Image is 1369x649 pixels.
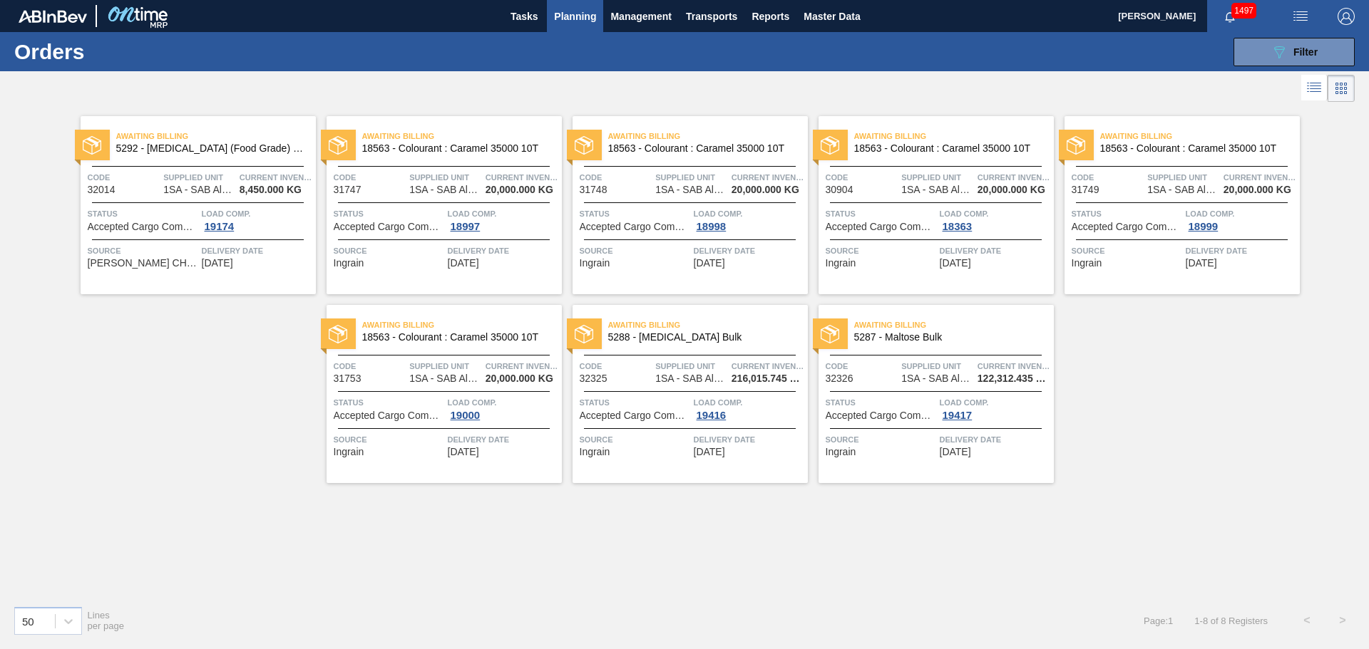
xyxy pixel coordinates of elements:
a: statusAwaiting Billing18563 - Colourant : Caramel 35000 10TCode30904Supplied Unit1SA - SAB Alrode... [808,116,1054,294]
span: Awaiting Billing [362,318,562,332]
span: Delivery Date [940,432,1050,447]
span: Planning [554,8,596,25]
span: 1SA - SAB Alrode Brewery [409,373,481,384]
span: Delivery Date [694,244,804,258]
span: Awaiting Billing [854,318,1054,332]
span: Load Comp. [1186,207,1296,221]
span: Current inventory [732,170,804,185]
span: Awaiting Billing [608,129,808,143]
span: Source [826,244,936,258]
img: status [1067,136,1085,155]
button: Notifications [1207,6,1253,26]
span: Page : 1 [1144,616,1173,626]
span: Supplied Unit [409,359,482,373]
span: Source [334,432,444,447]
a: Load Comp.18998 [694,207,804,232]
span: Delivery Date [940,244,1050,258]
span: Reports [752,8,789,25]
span: 20,000.000 KG [1224,185,1291,195]
a: Load Comp.19000 [448,395,558,421]
span: 20,000.000 KG [486,373,553,384]
span: Code [1072,170,1144,185]
img: status [575,136,593,155]
span: Source [1072,244,1182,258]
span: Ingrain [826,258,856,269]
span: 1SA - SAB Alrode Brewery [655,185,727,195]
span: Management [610,8,672,25]
span: Status [334,395,444,410]
span: Status [826,395,936,410]
span: Lines per page [88,610,125,631]
span: 32325 [580,373,607,384]
span: Awaiting Billing [608,318,808,332]
button: Filter [1234,38,1355,66]
span: Ingrain [334,258,364,269]
span: Accepted Cargo Composition [88,222,198,232]
span: 10/18/2025 [448,447,479,457]
span: Accepted Cargo Composition [826,222,936,232]
span: 10/11/2025 [1186,258,1217,269]
span: Status [580,207,690,221]
span: Current inventory [978,359,1050,373]
span: Load Comp. [448,395,558,410]
span: 1SA - SAB Alrode Brewery [901,185,973,195]
span: 10/07/2025 [448,258,479,269]
span: Supplied Unit [409,170,482,185]
a: statusAwaiting Billing18563 - Colourant : Caramel 35000 10TCode31747Supplied Unit1SA - SAB Alrode... [316,116,562,294]
div: 18997 [448,221,483,232]
a: Load Comp.19416 [694,395,804,421]
span: Awaiting Billing [1100,129,1300,143]
span: Awaiting Billing [116,129,316,143]
span: 1 - 8 of 8 Registers [1194,616,1268,626]
span: Source [580,244,690,258]
span: Ingrain [580,447,610,457]
span: Delivery Date [448,432,558,447]
div: 18363 [940,221,975,232]
span: 32014 [88,185,116,195]
span: 5288 - Dextrose Bulk [608,332,796,343]
span: Delivery Date [1186,244,1296,258]
span: 10/31/2025 [940,447,971,457]
span: 18563 - Colourant : Caramel 35000 10T [854,143,1042,154]
span: Code [826,359,898,373]
div: Card Vision [1328,75,1355,102]
span: Accepted Cargo Composition [334,410,444,421]
span: Ingrain [826,447,856,457]
span: 5287 - Maltose Bulk [854,332,1042,343]
img: TNhmsLtSVTkK8tSr43FrP2fwEKptu5GPRR3wAAAABJRU5ErkJggg== [19,10,87,23]
div: 19417 [940,410,975,421]
button: > [1325,603,1360,638]
div: 19000 [448,410,483,421]
span: Current inventory [486,170,558,185]
span: Tasks [508,8,540,25]
a: statusAwaiting Billing18563 - Colourant : Caramel 35000 10TCode31753Supplied Unit1SA - SAB Alrode... [316,305,562,483]
span: Load Comp. [940,207,1050,221]
span: Delivery Date [694,432,804,447]
span: 18563 - Colourant : Caramel 35000 10T [362,143,550,154]
span: Status [826,207,936,221]
span: 10/01/2025 [202,258,233,269]
img: Logout [1338,8,1355,25]
span: Load Comp. [694,207,804,221]
span: Supplied Unit [655,359,728,373]
div: 50 [22,615,34,627]
span: 1SA - SAB Alrode Brewery [1147,185,1219,195]
div: List Vision [1301,75,1328,102]
span: Code [334,170,406,185]
div: 19174 [202,221,237,232]
a: Load Comp.18999 [1186,207,1296,232]
a: statusAwaiting Billing5292 - [MEDICAL_DATA] (Food Grade) flakesCode32014Supplied Unit1SA - SAB Al... [70,116,316,294]
a: statusAwaiting Billing18563 - Colourant : Caramel 35000 10TCode31749Supplied Unit1SA - SAB Alrode... [1054,116,1300,294]
span: 122,312.435 KG [978,373,1050,384]
span: 1SA - SAB Alrode Brewery [409,185,481,195]
span: Current inventory [978,170,1050,185]
span: 18563 - Colourant : Caramel 35000 10T [362,332,550,343]
span: Accepted Cargo Composition [334,222,444,232]
span: 31747 [334,185,362,195]
span: Current inventory [486,359,558,373]
span: Ingrain [580,258,610,269]
a: statusAwaiting Billing5288 - [MEDICAL_DATA] BulkCode32325Supplied Unit1SA - SAB Alrode BreweryCur... [562,305,808,483]
span: Code [826,170,898,185]
button: < [1289,603,1325,638]
span: 1SA - SAB Alrode Brewery [655,373,727,384]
